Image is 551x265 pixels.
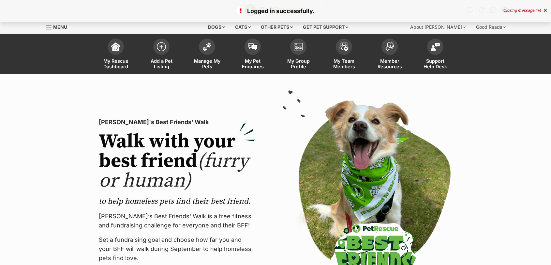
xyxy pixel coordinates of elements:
[139,35,184,74] a: Add a Pet Listing
[147,58,176,69] span: Add a Pet Listing
[99,212,255,230] p: [PERSON_NAME]’s Best Friends' Walk is a free fitness and fundraising challenge for everyone and t...
[367,35,412,74] a: Member Resources
[294,43,303,51] img: group-profile-icon-3fa3cf56718a62981997c0bc7e787c4b2cf8bcc04b72c1350f741eb67cf2f40e.svg
[230,35,275,74] a: My Pet Enquiries
[99,149,248,193] span: (furry or human)
[406,21,470,34] div: About [PERSON_NAME]
[275,35,321,74] a: My Group Profile
[385,42,394,51] img: member-resources-icon-8e73f808a243e03378d46382f2149f9095a855e16c252ad45f914b54edf8863c.svg
[284,58,313,69] span: My Group Profile
[231,21,255,34] div: Cats
[248,43,257,50] img: pet-enquiries-icon-7e3ad2cf08bfb03b45e93fb7055b45f3efa6380592205ae92323e6603595dc1f.svg
[99,235,255,263] p: Set a fundraising goal and choose how far you and your BFF will walk during September to help hom...
[412,35,458,74] a: Support Help Desk
[99,118,255,127] p: [PERSON_NAME]'s Best Friends' Walk
[431,43,440,51] img: help-desk-icon-fdf02630f3aa405de69fd3d07c3f3aa587a6932b1a1747fa1d2bba05be0121f9.svg
[157,42,166,51] img: add-pet-listing-icon-0afa8454b4691262ce3f59096e99ab1cd57d4a30225e0717b998d2c9b9846f56.svg
[298,21,353,34] div: Get pet support
[93,35,139,74] a: My Rescue Dashboard
[46,21,72,32] a: Menu
[421,58,450,69] span: Support Help Desk
[471,21,510,34] div: Good Reads
[339,42,349,51] img: team-members-icon-5396bd8760b3fe7c0b43da4ab00e1e3bb1a5d9ba89233759b79545d2d3fc5d0d.svg
[238,58,267,69] span: My Pet Enquiries
[99,132,255,191] h2: Walk with your best friend
[184,35,230,74] a: Manage My Pets
[53,24,67,30] span: Menu
[192,58,222,69] span: Manage My Pets
[101,58,130,69] span: My Rescue Dashboard
[202,42,212,51] img: manage-my-pets-icon-02211641906a0b7f246fdf0571729dbe1e7629f14944591b6c1af311fb30b64b.svg
[375,58,404,69] span: Member Resources
[321,35,367,74] a: My Team Members
[256,21,297,34] div: Other pets
[329,58,359,69] span: My Team Members
[203,21,230,34] div: Dogs
[111,42,120,51] img: dashboard-icon-eb2f2d2d3e046f16d808141f083e7271f6b2e854fb5c12c21221c1fb7104beca.svg
[99,196,255,207] p: to help homeless pets find their best friend.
